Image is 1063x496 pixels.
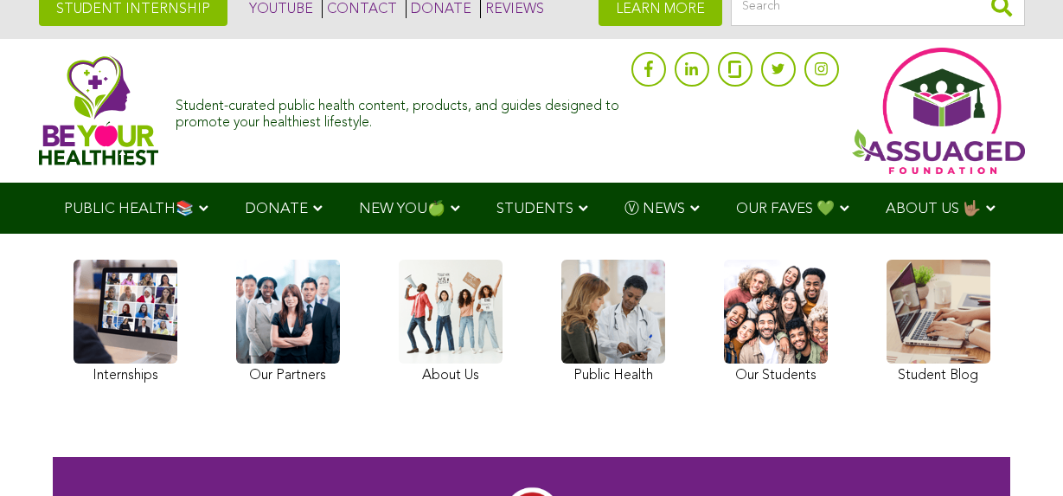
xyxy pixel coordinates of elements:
[64,202,194,216] span: PUBLIC HEALTH📚
[496,202,573,216] span: STUDENTS
[176,90,622,132] div: Student-curated public health content, products, and guides designed to promote your healthiest l...
[359,202,445,216] span: NEW YOU🍏
[624,202,685,216] span: Ⓥ NEWS
[977,413,1063,496] iframe: Chat Widget
[852,48,1025,174] img: Assuaged App
[886,202,981,216] span: ABOUT US 🤟🏽
[39,55,159,165] img: Assuaged
[245,202,308,216] span: DONATE
[736,202,835,216] span: OUR FAVES 💚
[39,183,1025,234] div: Navigation Menu
[728,61,740,78] img: glassdoor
